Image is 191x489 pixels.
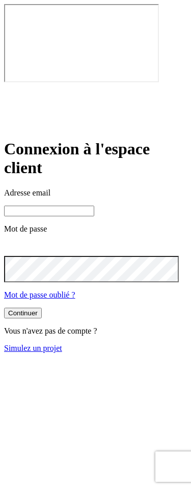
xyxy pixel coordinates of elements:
button: Continuer [4,308,42,318]
p: Adresse email [4,188,187,198]
a: Mot de passe oublié ? [4,290,75,299]
p: Vous n'avez pas de compte ? [4,327,187,336]
div: Continuer [8,309,38,317]
p: Mot de passe [4,224,187,234]
h1: Connexion à l'espace client [4,140,187,177]
a: Simulez un projet [4,344,62,352]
